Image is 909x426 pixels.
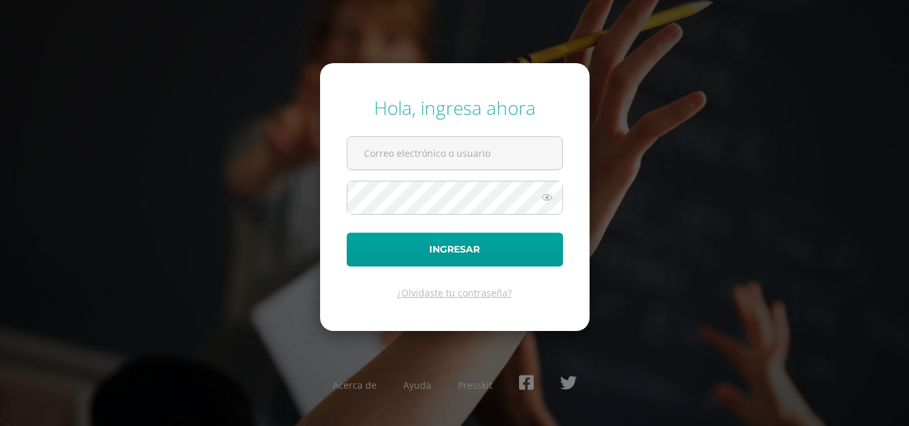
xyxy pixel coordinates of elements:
[403,379,431,391] a: Ayuda
[397,286,512,299] a: ¿Olvidaste tu contraseña?
[333,379,377,391] a: Acerca de
[347,137,562,169] input: Correo electrónico o usuario
[347,95,563,120] div: Hola, ingresa ahora
[458,379,492,391] a: Presskit
[347,233,563,266] button: Ingresar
